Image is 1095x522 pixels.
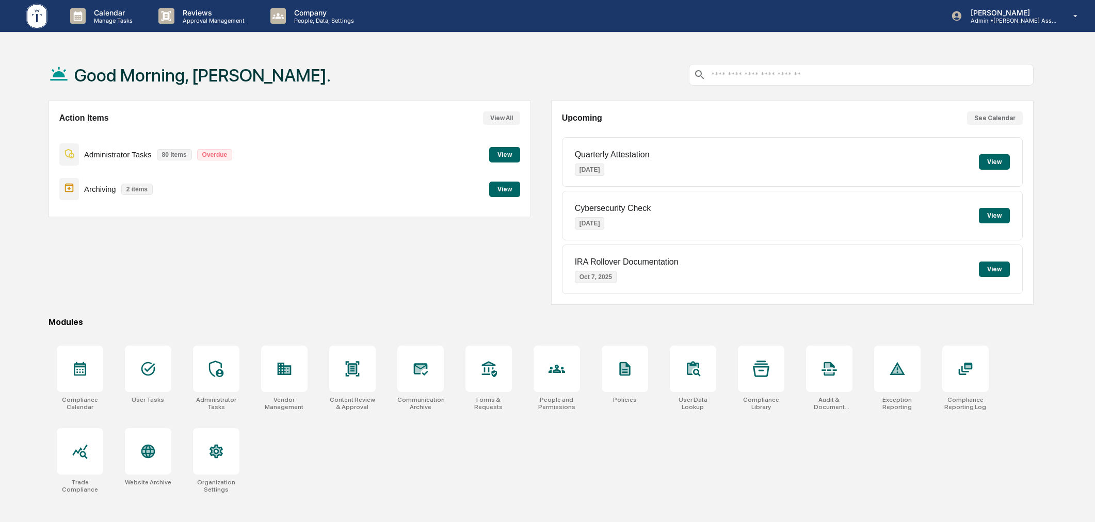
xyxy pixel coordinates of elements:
[397,396,444,411] div: Communications Archive
[465,396,512,411] div: Forms & Requests
[738,396,784,411] div: Compliance Library
[86,17,138,24] p: Manage Tasks
[483,111,520,125] button: View All
[575,164,605,176] p: [DATE]
[86,8,138,17] p: Calendar
[979,208,1010,223] button: View
[489,149,520,159] a: View
[575,217,605,230] p: [DATE]
[25,2,50,30] img: logo
[534,396,580,411] div: People and Permissions
[59,113,109,123] h2: Action Items
[74,65,331,86] h1: Good Morning, [PERSON_NAME].
[489,147,520,162] button: View
[967,111,1023,125] button: See Calendar
[49,317,1034,327] div: Modules
[806,396,852,411] div: Audit & Document Logs
[84,150,152,159] p: Administrator Tasks
[962,17,1058,24] p: Admin • [PERSON_NAME] Asset Management LLC
[874,396,921,411] div: Exception Reporting
[562,113,602,123] h2: Upcoming
[942,396,989,411] div: Compliance Reporting Log
[125,479,171,486] div: Website Archive
[132,396,164,403] div: User Tasks
[84,185,116,193] p: Archiving
[613,396,637,403] div: Policies
[174,8,250,17] p: Reviews
[979,154,1010,170] button: View
[979,262,1010,277] button: View
[575,257,679,267] p: IRA Rollover Documentation
[575,204,651,213] p: Cybersecurity Check
[174,17,250,24] p: Approval Management
[329,396,376,411] div: Content Review & Approval
[670,396,716,411] div: User Data Lookup
[286,17,359,24] p: People, Data, Settings
[193,396,239,411] div: Administrator Tasks
[1062,488,1090,516] iframe: Open customer support
[575,150,650,159] p: Quarterly Attestation
[57,479,103,493] div: Trade Compliance
[157,149,192,160] p: 80 items
[489,182,520,197] button: View
[286,8,359,17] p: Company
[121,184,153,195] p: 2 items
[261,396,308,411] div: Vendor Management
[962,8,1058,17] p: [PERSON_NAME]
[197,149,233,160] p: Overdue
[489,184,520,193] a: View
[57,396,103,411] div: Compliance Calendar
[575,271,617,283] p: Oct 7, 2025
[193,479,239,493] div: Organization Settings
